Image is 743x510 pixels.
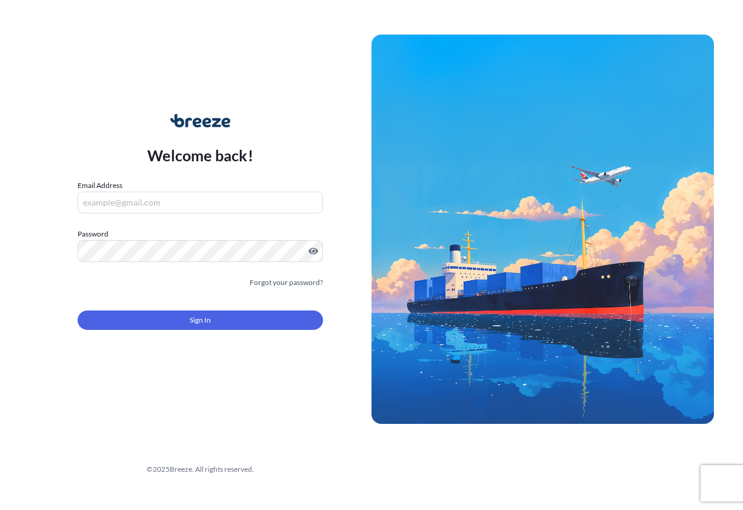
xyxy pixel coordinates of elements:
button: Show password [308,246,318,256]
img: Ship illustration [371,35,714,424]
div: © 2025 Breeze. All rights reserved. [29,463,371,475]
button: Sign In [78,310,323,330]
label: Password [78,228,323,240]
label: Email Address [78,180,122,192]
span: Sign In [190,314,211,326]
p: Welcome back! [147,146,253,165]
a: Forgot your password? [250,277,323,289]
input: example@gmail.com [78,192,323,213]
